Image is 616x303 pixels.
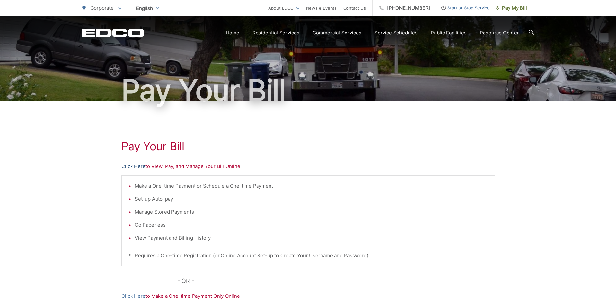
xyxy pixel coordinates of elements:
[496,4,527,12] span: Pay My Bill
[252,29,299,37] a: Residential Services
[135,234,488,242] li: View Payment and Billing History
[312,29,361,37] a: Commercial Services
[135,221,488,229] li: Go Paperless
[131,3,164,14] span: English
[177,276,495,286] p: - OR -
[480,29,519,37] a: Resource Center
[431,29,467,37] a: Public Facilities
[343,4,366,12] a: Contact Us
[128,252,488,259] p: * Requires a One-time Registration (or Online Account Set-up to Create Your Username and Password)
[82,74,534,107] h1: Pay Your Bill
[268,4,299,12] a: About EDCO
[121,163,495,170] p: to View, Pay, and Manage Your Bill Online
[374,29,418,37] a: Service Schedules
[135,208,488,216] li: Manage Stored Payments
[226,29,239,37] a: Home
[82,28,144,37] a: EDCD logo. Return to the homepage.
[121,163,145,170] a: Click Here
[135,182,488,190] li: Make a One-time Payment or Schedule a One-time Payment
[306,4,337,12] a: News & Events
[135,195,488,203] li: Set-up Auto-pay
[121,140,495,153] h1: Pay Your Bill
[121,292,495,300] p: to Make a One-time Payment Only Online
[121,292,145,300] a: Click Here
[90,5,114,11] span: Corporate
